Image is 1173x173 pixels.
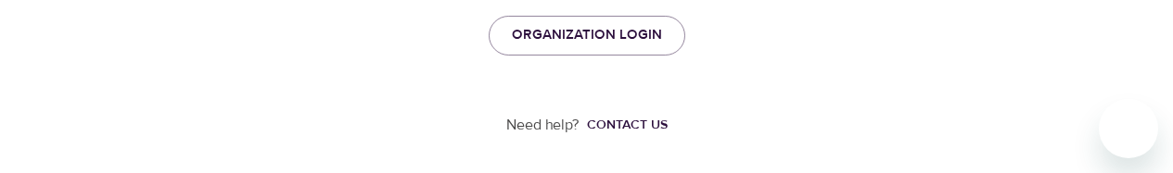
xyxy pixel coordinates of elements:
[580,116,668,134] a: Contact us
[489,16,685,55] a: ORGANIZATION LOGIN
[1099,99,1158,158] iframe: Button to launch messaging window
[506,115,580,136] p: Need help?
[587,116,668,134] div: Contact us
[512,23,662,47] span: ORGANIZATION LOGIN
